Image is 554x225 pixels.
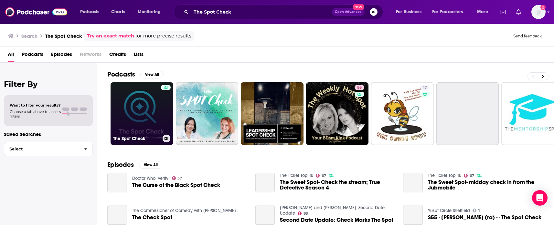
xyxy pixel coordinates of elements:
a: Brooke and Jeffrey: Second Date Update [280,205,385,216]
button: open menu [428,7,473,17]
span: Want to filter your results? [10,103,61,107]
h3: The Spot Check [113,136,160,141]
a: The Sweet Spot- midday check in from the Jubmobile [428,179,543,190]
a: EpisodesView All [107,161,162,169]
span: More [477,7,488,16]
a: 83 [298,211,308,215]
a: The Ticket Top 10 [428,173,461,178]
span: Select [4,147,79,151]
span: Podcasts [80,7,99,16]
a: 1 [473,209,480,212]
a: S55 - Amr Ibn Al - Aas (ra) - - The Spot Check [403,205,423,225]
span: Networks [80,49,101,62]
span: 58 [357,85,362,91]
button: open menu [76,7,108,17]
a: PodcastsView All [107,70,164,78]
a: 58 [355,85,364,90]
button: Select [4,142,93,156]
span: Monitoring [138,7,161,16]
a: 17 [420,85,430,90]
a: Second Date Update: Check Marks The Spot [255,205,275,225]
button: Send feedback [511,33,544,39]
span: Charts [111,7,125,16]
a: The Ticket Top 10 [280,173,313,178]
img: User Profile [531,5,546,19]
a: Yusuf Circle Sheffield [428,208,470,213]
h2: Podcasts [107,70,135,78]
span: Logged in as WE_Broadcast [531,5,546,19]
span: For Podcasters [432,7,463,16]
a: 67 [464,174,474,178]
a: 17 [371,82,434,145]
span: New [353,4,364,10]
a: The Sweet Spot- Check the stream; True Detective Season 4 [255,173,275,192]
a: The Check Spot [107,205,127,225]
span: 1 [478,209,480,212]
img: Podchaser - Follow, Share and Rate Podcasts [5,6,67,18]
a: 57 [172,176,182,180]
input: Search podcasts, credits, & more... [191,7,332,17]
a: The Sweet Spot- Check the stream; True Detective Season 4 [280,179,395,190]
a: S55 - Amr Ibn Al - Aas (ra) - - The Spot Check [428,215,541,220]
p: Saved Searches [4,131,93,137]
h2: Filter By [4,79,93,89]
a: Lists [134,49,144,62]
a: 58 [306,82,369,145]
a: Episodes [51,49,72,62]
a: The Spot Check [111,82,173,145]
span: 83 [304,212,308,215]
span: S55 - [PERSON_NAME] (ra) - - The Spot Check [428,215,541,220]
a: Credits [109,49,126,62]
span: 67 [470,174,474,177]
a: The Curse of the Black Spot Check [132,182,220,188]
a: The Sweet Spot- midday check in from the Jubmobile [403,173,423,192]
h3: The Spot Check [45,33,82,39]
button: open menu [133,7,169,17]
button: open menu [391,7,430,17]
a: The Curse of the Black Spot Check [107,173,127,192]
button: Show profile menu [531,5,546,19]
a: The Commissioner of Comedy with James Mattern [132,208,236,213]
div: Search podcasts, credits, & more... [179,5,389,19]
a: All [8,49,14,62]
a: Show notifications dropdown [497,6,508,17]
button: View All [140,71,164,78]
a: Try an exact match [87,32,134,40]
h2: Episodes [107,161,134,169]
h3: Search [21,33,37,39]
span: 17 [423,85,427,91]
a: Charts [107,7,129,17]
span: For Business [396,7,421,16]
a: 67 [316,174,326,178]
span: 67 [322,174,326,177]
svg: Add a profile image [540,5,546,10]
button: open menu [473,7,496,17]
a: The Check Spot [132,215,172,220]
button: View All [139,161,162,169]
span: for more precise results [135,32,191,40]
button: Open AdvancedNew [332,8,365,16]
a: Doctor Who: Verity! [132,176,169,181]
span: Open Advanced [335,10,362,14]
a: Podcasts [22,49,43,62]
a: Show notifications dropdown [514,6,524,17]
span: 57 [177,177,182,180]
div: Open Intercom Messenger [532,190,548,206]
span: Choose a tab above to access filters. [10,109,61,118]
a: Second Date Update: Check Marks The Spot [280,217,393,223]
